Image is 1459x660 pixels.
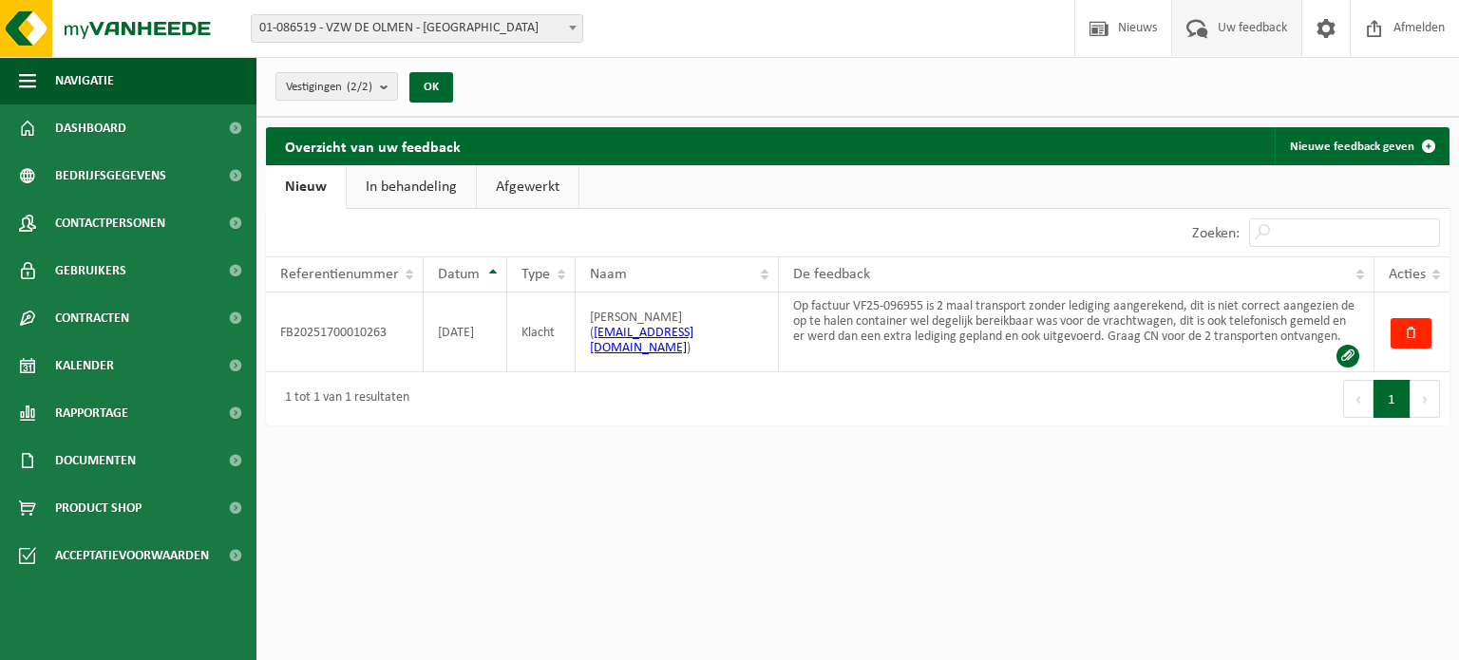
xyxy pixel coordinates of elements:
[286,73,372,102] span: Vestigingen
[266,165,346,209] a: Nieuw
[590,267,627,282] span: Naam
[55,199,165,247] span: Contactpersonen
[438,267,480,282] span: Datum
[55,247,126,294] span: Gebruikers
[576,292,779,372] td: [PERSON_NAME] ( )
[1389,267,1426,282] span: Acties
[424,292,507,372] td: [DATE]
[251,14,583,43] span: 01-086519 - VZW DE OLMEN - SINT-NIKLAAS
[252,15,582,42] span: 01-086519 - VZW DE OLMEN - SINT-NIKLAAS
[55,532,209,579] span: Acceptatievoorwaarden
[55,104,126,152] span: Dashboard
[55,57,114,104] span: Navigatie
[266,292,424,372] td: FB20251700010263
[1275,127,1448,165] a: Nieuwe feedback geven
[507,292,575,372] td: Klacht
[280,267,399,282] span: Referentienummer
[347,165,476,209] a: In behandeling
[55,152,166,199] span: Bedrijfsgegevens
[1411,380,1440,418] button: Next
[55,437,136,484] span: Documenten
[1374,380,1411,418] button: 1
[477,165,578,209] a: Afgewerkt
[1343,380,1374,418] button: Previous
[779,292,1374,372] td: Op factuur VF25-096955 is 2 maal transport zonder lediging aangerekend, dit is niet correct aange...
[590,326,693,355] a: [EMAIL_ADDRESS][DOMAIN_NAME]
[275,382,409,416] div: 1 tot 1 van 1 resultaten
[55,484,142,532] span: Product Shop
[1192,226,1240,241] label: Zoeken:
[55,389,128,437] span: Rapportage
[55,342,114,389] span: Kalender
[55,294,129,342] span: Contracten
[409,72,453,103] button: OK
[275,72,398,101] button: Vestigingen(2/2)
[521,267,550,282] span: Type
[266,127,480,164] h2: Overzicht van uw feedback
[347,81,372,93] count: (2/2)
[793,267,870,282] span: De feedback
